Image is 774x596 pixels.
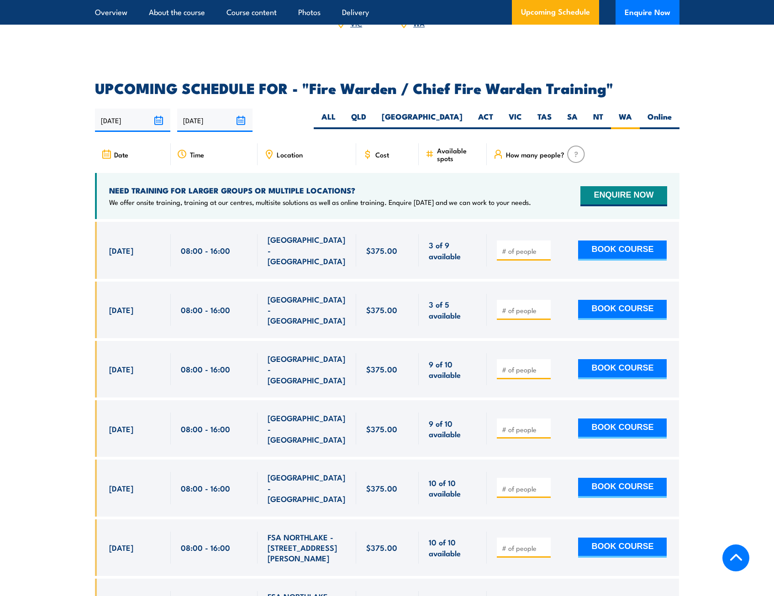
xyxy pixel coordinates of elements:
[578,418,667,439] button: BOOK COURSE
[578,478,667,498] button: BOOK COURSE
[502,246,548,256] input: # of people
[181,542,230,553] span: 08:00 - 16:00
[190,151,204,158] span: Time
[109,185,531,195] h4: NEED TRAINING FOR LARGER GROUPS OR MULTIPLE LOCATIONS?
[343,111,374,129] label: QLD
[366,304,397,315] span: $375.00
[109,423,133,434] span: [DATE]
[268,532,346,564] span: FSA NORTHLAKE - [STREET_ADDRESS][PERSON_NAME]
[366,483,397,493] span: $375.00
[95,109,170,132] input: From date
[429,240,477,261] span: 3 of 9 available
[470,111,501,129] label: ACT
[502,365,548,374] input: # of people
[429,477,477,499] span: 10 of 10 available
[366,245,397,256] span: $375.00
[502,306,548,315] input: # of people
[559,111,585,129] label: SA
[268,353,346,385] span: [GEOGRAPHIC_DATA] - [GEOGRAPHIC_DATA]
[181,304,230,315] span: 08:00 - 16:00
[114,151,128,158] span: Date
[578,300,667,320] button: BOOK COURSE
[268,294,346,326] span: [GEOGRAPHIC_DATA] - [GEOGRAPHIC_DATA]
[437,146,480,162] span: Available spots
[429,418,477,439] span: 9 of 10 available
[502,425,548,434] input: # of people
[181,245,230,256] span: 08:00 - 16:00
[109,483,133,493] span: [DATE]
[375,151,389,158] span: Cost
[109,198,531,207] p: We offer onsite training, training at our centres, multisite solutions as well as online training...
[578,240,667,261] button: BOOK COURSE
[501,111,530,129] label: VIC
[109,542,133,553] span: [DATE]
[181,364,230,374] span: 08:00 - 16:00
[429,299,477,320] span: 3 of 5 available
[506,151,564,158] span: How many people?
[530,111,559,129] label: TAS
[314,111,343,129] label: ALL
[181,483,230,493] span: 08:00 - 16:00
[109,304,133,315] span: [DATE]
[611,111,640,129] label: WA
[181,423,230,434] span: 08:00 - 16:00
[429,537,477,558] span: 10 of 10 available
[268,413,346,444] span: [GEOGRAPHIC_DATA] - [GEOGRAPHIC_DATA]
[95,81,679,94] h2: UPCOMING SCHEDULE FOR - "Fire Warden / Chief Fire Warden Training"
[578,538,667,558] button: BOOK COURSE
[578,359,667,379] button: BOOK COURSE
[109,245,133,256] span: [DATE]
[109,364,133,374] span: [DATE]
[585,111,611,129] label: NT
[366,423,397,434] span: $375.00
[640,111,679,129] label: Online
[366,542,397,553] span: $375.00
[268,472,346,504] span: [GEOGRAPHIC_DATA] - [GEOGRAPHIC_DATA]
[502,544,548,553] input: # of people
[580,186,667,206] button: ENQUIRE NOW
[177,109,253,132] input: To date
[277,151,303,158] span: Location
[502,484,548,493] input: # of people
[374,111,470,129] label: [GEOGRAPHIC_DATA]
[366,364,397,374] span: $375.00
[429,359,477,380] span: 9 of 10 available
[268,234,346,266] span: [GEOGRAPHIC_DATA] - [GEOGRAPHIC_DATA]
